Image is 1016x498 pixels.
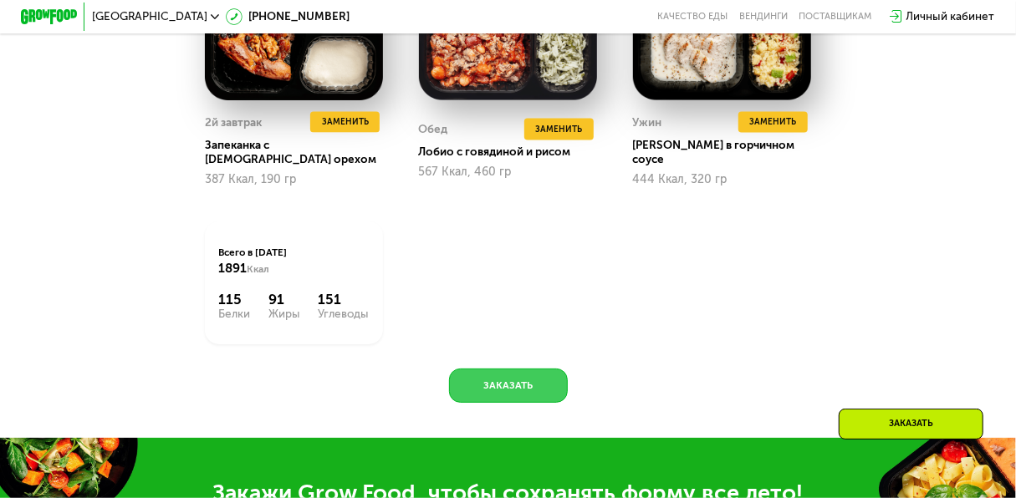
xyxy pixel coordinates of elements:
a: Вендинги [739,11,788,23]
div: Лобио с говядиной и рисом [419,145,609,160]
div: 567 Ккал, 460 гр [419,165,598,179]
span: Заменить [322,115,369,130]
span: Заменить [536,123,583,137]
span: [GEOGRAPHIC_DATA] [92,11,207,23]
button: Заменить [310,112,380,133]
div: Личный кабинет [906,8,995,25]
div: Ужин [633,112,662,133]
div: Углеводы [319,308,370,320]
span: Заменить [750,115,797,130]
button: Заказать [449,368,568,403]
div: [PERSON_NAME] в горчичном соусе [633,139,823,167]
div: Всего в [DATE] [219,246,370,277]
div: 387 Ккал, 190 гр [205,173,384,186]
span: 1891 [219,261,248,276]
a: [PHONE_NUMBER] [226,8,350,25]
span: Ккал [248,263,270,275]
div: 115 [219,291,251,307]
div: 91 [268,291,300,307]
div: Обед [419,119,448,140]
div: поставщикам [799,11,871,23]
a: Качество еды [657,11,728,23]
div: Запеканка с [DEMOGRAPHIC_DATA] орехом [205,139,395,167]
div: 2й завтрак [205,112,262,133]
div: Белки [219,308,251,320]
div: Жиры [268,308,300,320]
div: 151 [319,291,370,307]
div: Заказать [839,409,983,440]
button: Заменить [738,112,808,133]
div: 444 Ккал, 320 гр [633,173,812,186]
button: Заменить [524,119,594,140]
